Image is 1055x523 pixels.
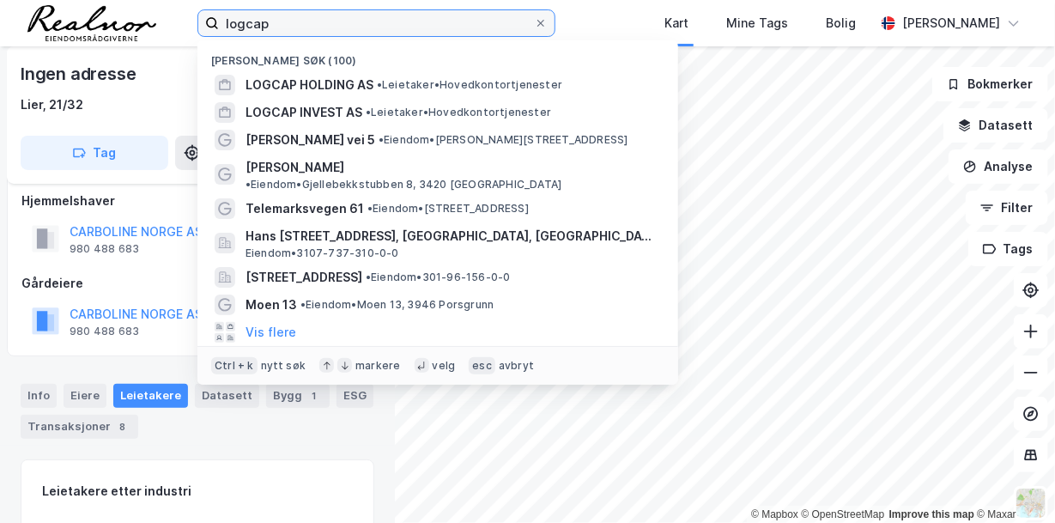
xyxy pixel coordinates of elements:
span: Telemarksvegen 61 [246,198,364,219]
div: 980 488 683 [70,325,139,338]
div: Bygg [266,384,330,408]
span: • [366,271,371,283]
span: Eiendom • [STREET_ADDRESS] [367,202,529,216]
span: • [246,178,251,191]
div: [PERSON_NAME] søk (100) [197,40,678,71]
button: Datasett [943,108,1048,143]
a: Mapbox [751,508,798,520]
span: • [366,106,371,119]
div: Eiere [64,384,106,408]
button: Analyse [949,149,1048,184]
button: Tag [21,136,168,170]
div: Ingen adresse [21,60,139,88]
div: Leietakere etter industri [42,481,353,502]
div: nytt søk [261,359,306,373]
span: • [379,133,384,146]
span: LOGCAP HOLDING AS [246,75,373,95]
div: Bolig [826,13,856,33]
span: Eiendom • Gjellebekkstubben 8, 3420 [GEOGRAPHIC_DATA] [246,178,561,192]
span: LOGCAP INVEST AS [246,102,362,123]
a: Improve this map [889,508,974,520]
span: [PERSON_NAME] vei 5 [246,130,375,150]
span: Moen 13 [246,295,297,315]
div: Hjemmelshaver [21,191,373,211]
div: 1 [306,387,323,404]
button: Filter [966,191,1048,225]
div: Kontrollprogram for chat [969,441,1055,523]
button: Tags [968,232,1048,266]
div: Datasett [195,384,259,408]
iframe: Chat Widget [969,441,1055,523]
div: markere [355,359,400,373]
div: 8 [114,418,131,435]
input: Søk på adresse, matrikkel, gårdeiere, leietakere eller personer [219,10,534,36]
span: • [300,298,306,311]
div: [PERSON_NAME] [902,13,1000,33]
button: Bokmerker [932,67,1048,101]
span: Eiendom • Moen 13, 3946 Porsgrunn [300,298,494,312]
div: velg [433,359,456,373]
span: Hans [STREET_ADDRESS], [GEOGRAPHIC_DATA], [GEOGRAPHIC_DATA] [246,226,658,246]
div: Ctrl + k [211,357,258,374]
div: Leietakere [113,384,188,408]
div: Transaksjoner [21,415,138,439]
div: Lier, 21/32 [21,94,83,115]
div: Gårdeiere [21,273,373,294]
img: realnor-logo.934646d98de889bb5806.png [27,5,156,41]
div: esc [469,357,495,374]
span: [PERSON_NAME] [246,157,344,178]
span: • [367,202,373,215]
a: OpenStreetMap [802,508,885,520]
div: 980 488 683 [70,242,139,256]
div: avbryt [499,359,534,373]
span: Leietaker • Hovedkontortjenester [377,78,562,92]
div: Info [21,384,57,408]
span: Eiendom • [PERSON_NAME][STREET_ADDRESS] [379,133,628,147]
span: Leietaker • Hovedkontortjenester [366,106,551,119]
div: Kart [664,13,688,33]
span: Eiendom • 3107-737-310-0-0 [246,246,399,260]
span: Eiendom • 301-96-156-0-0 [366,271,511,284]
button: Vis flere [246,322,296,343]
span: [STREET_ADDRESS] [246,267,362,288]
div: Mine Tags [726,13,788,33]
span: • [377,78,382,91]
div: ESG [337,384,373,408]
